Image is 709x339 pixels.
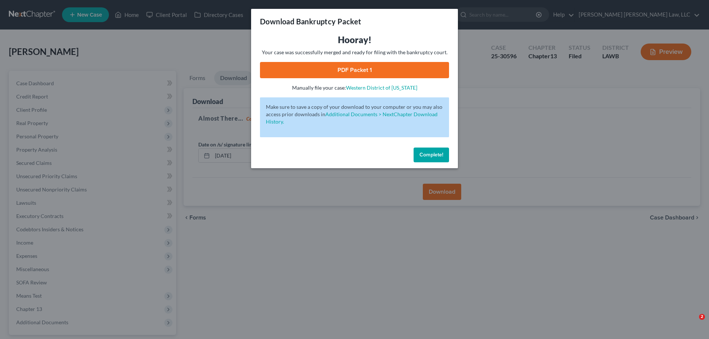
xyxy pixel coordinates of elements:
button: Complete! [414,148,449,162]
span: 2 [699,314,705,320]
a: PDF Packet 1 [260,62,449,78]
p: Manually file your case: [260,84,449,91]
h3: Download Bankruptcy Packet [260,16,361,27]
a: Western District of [US_STATE] [346,84,417,91]
span: Complete! [419,152,443,158]
iframe: Intercom live chat [684,314,702,332]
h3: Hooray! [260,34,449,46]
a: Additional Documents > NextChapter Download History. [266,111,438,125]
p: Your case was successfully merged and ready for filing with the bankruptcy court. [260,49,449,56]
p: Make sure to save a copy of your download to your computer or you may also access prior downloads in [266,103,443,125]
